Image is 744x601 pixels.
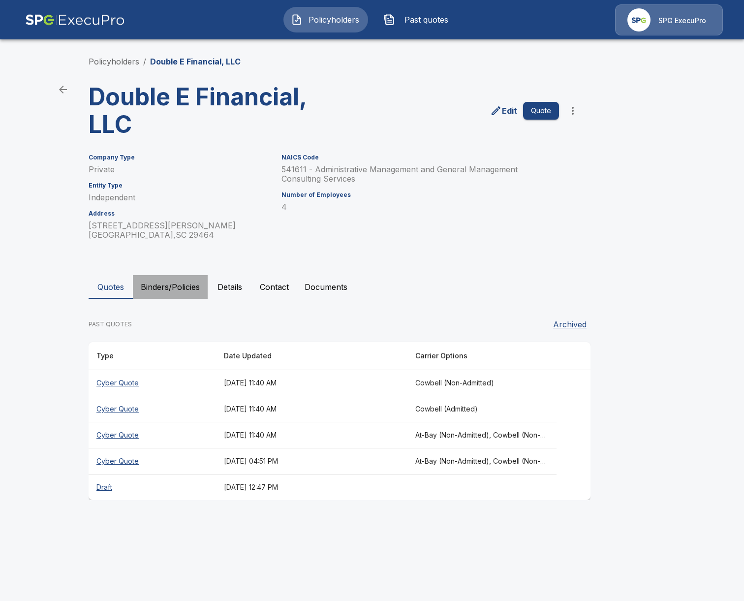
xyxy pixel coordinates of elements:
[407,448,557,474] th: At-Bay (Non-Admitted), Cowbell (Non-Admitted), Cowbell (Admitted), Corvus Cyber (Non-Admitted), T...
[89,275,133,299] button: Quotes
[89,275,655,299] div: policyholder tabs
[407,396,557,422] th: Cowbell (Admitted)
[488,103,519,119] a: edit
[502,105,517,117] p: Edit
[216,396,407,422] th: [DATE] 11:40 AM
[89,342,216,370] th: Type
[143,56,146,67] li: /
[89,221,270,240] p: [STREET_ADDRESS][PERSON_NAME] [GEOGRAPHIC_DATA] , SC 29464
[291,14,303,26] img: Policyholders Icon
[150,56,241,67] p: Double E Financial, LLC
[307,14,361,26] span: Policyholders
[376,7,461,32] button: Past quotes IconPast quotes
[523,102,559,120] button: Quote
[89,182,270,189] h6: Entity Type
[89,56,241,67] nav: breadcrumb
[216,370,407,396] th: [DATE] 11:40 AM
[89,448,216,474] th: Cyber Quote
[281,191,559,198] h6: Number of Employees
[407,370,557,396] th: Cowbell (Non-Admitted)
[281,165,559,184] p: 541611 - Administrative Management and General Management Consulting Services
[407,422,557,448] th: At-Bay (Non-Admitted), Cowbell (Non-Admitted), Cowbell (Admitted), Corvus Cyber (Non-Admitted), T...
[216,474,407,501] th: [DATE] 12:47 PM
[89,83,332,138] h3: Double E Financial, LLC
[281,154,559,161] h6: NAICS Code
[208,275,252,299] button: Details
[627,8,651,32] img: Agency Icon
[89,396,216,422] th: Cyber Quote
[281,202,559,212] p: 4
[89,154,270,161] h6: Company Type
[216,342,407,370] th: Date Updated
[407,342,557,370] th: Carrier Options
[252,275,297,299] button: Contact
[549,315,590,334] button: Archived
[89,193,270,202] p: Independent
[383,14,395,26] img: Past quotes Icon
[89,210,270,217] h6: Address
[89,57,139,66] a: Policyholders
[89,370,216,396] th: Cyber Quote
[89,320,132,329] p: PAST QUOTES
[53,80,73,99] a: back
[615,4,723,35] a: Agency IconSPG ExecuPro
[89,422,216,448] th: Cyber Quote
[658,16,706,26] p: SPG ExecuPro
[89,165,270,174] p: Private
[133,275,208,299] button: Binders/Policies
[216,422,407,448] th: [DATE] 11:40 AM
[563,101,583,121] button: more
[25,4,125,35] img: AA Logo
[297,275,355,299] button: Documents
[216,448,407,474] th: [DATE] 04:51 PM
[89,474,216,501] th: Draft
[283,7,368,32] button: Policyholders IconPolicyholders
[89,342,590,500] table: responsive table
[399,14,453,26] span: Past quotes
